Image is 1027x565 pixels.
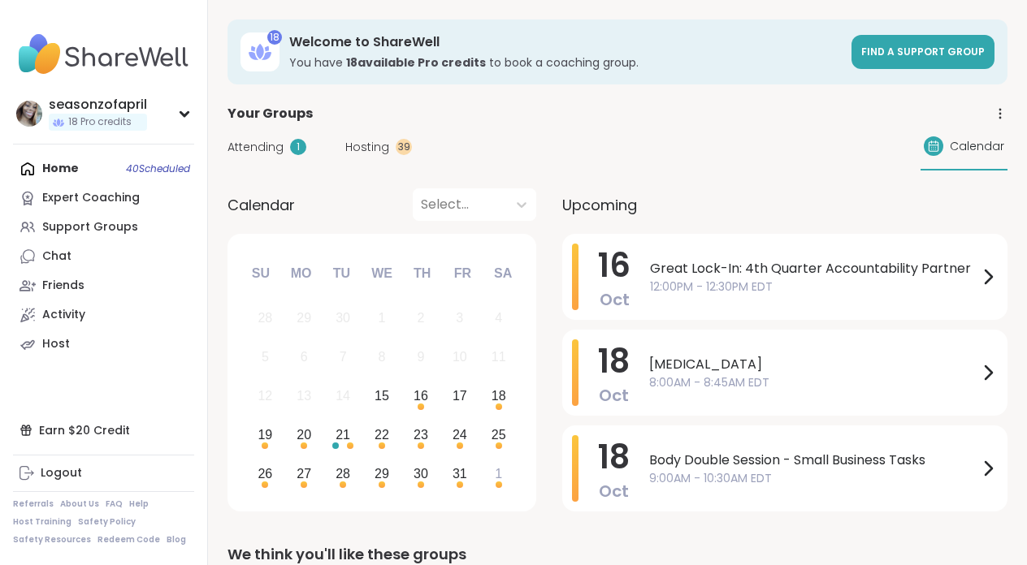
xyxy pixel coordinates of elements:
div: Host [42,336,70,352]
span: Upcoming [562,194,637,216]
a: Host [13,330,194,359]
span: 9:00AM - 10:30AM EDT [649,470,978,487]
a: Host Training [13,516,71,528]
div: Not available Thursday, October 2nd, 2025 [404,301,439,336]
div: 28 [258,307,272,329]
div: Choose Sunday, October 19th, 2025 [248,417,283,452]
div: 27 [297,463,311,485]
div: Choose Friday, October 31st, 2025 [442,456,477,491]
b: 18 available Pro credit s [346,54,486,71]
img: ShareWell Nav Logo [13,26,194,83]
div: Choose Tuesday, October 28th, 2025 [326,456,361,491]
div: Chat [42,248,71,265]
div: 31 [453,463,467,485]
span: Attending [227,139,284,156]
div: seasonzofapril [49,96,147,114]
div: Logout [41,465,82,481]
div: 29 [375,463,389,485]
div: Mo [283,256,318,291]
div: Not available Tuesday, October 14th, 2025 [326,379,361,414]
div: 14 [336,385,350,407]
div: Support Groups [42,219,138,235]
div: 3 [456,307,463,329]
span: [MEDICAL_DATA] [649,355,978,374]
div: Fr [444,256,480,291]
div: Choose Saturday, October 25th, 2025 [481,417,516,452]
div: 1 [290,139,306,155]
div: Not available Thursday, October 9th, 2025 [404,340,439,375]
div: 26 [258,463,272,485]
span: 18 Pro credits [68,115,132,129]
div: 6 [301,346,308,368]
div: 30 [414,463,428,485]
a: Logout [13,459,194,488]
a: Friends [13,271,194,300]
div: Choose Monday, October 27th, 2025 [287,456,322,491]
div: Choose Saturday, October 18th, 2025 [481,379,516,414]
div: 18 [267,30,282,45]
div: Choose Saturday, November 1st, 2025 [481,456,516,491]
div: 23 [414,424,428,446]
div: 9 [417,346,424,368]
img: seasonzofapril [16,101,42,127]
div: Not available Sunday, October 12th, 2025 [248,379,283,414]
span: Oct [599,384,629,407]
a: Safety Policy [78,516,136,528]
span: Great Lock-In: 4th Quarter Accountability Partner [650,259,978,278]
div: Choose Thursday, October 30th, 2025 [404,456,439,491]
span: Find a support group [861,45,985,58]
div: 1 [379,307,386,329]
div: 7 [340,346,347,368]
div: Choose Wednesday, October 22nd, 2025 [365,417,400,452]
div: Friends [42,278,84,294]
div: Su [243,256,279,291]
span: Hosting [345,139,389,156]
div: Choose Tuesday, October 21st, 2025 [326,417,361,452]
span: 16 [598,243,630,288]
span: 18 [598,339,630,384]
div: Choose Wednesday, October 15th, 2025 [365,379,400,414]
a: Chat [13,242,194,271]
div: Not available Friday, October 10th, 2025 [442,340,477,375]
div: Not available Wednesday, October 8th, 2025 [365,340,400,375]
div: Choose Thursday, October 16th, 2025 [404,379,439,414]
a: FAQ [106,498,123,510]
div: Not available Monday, September 29th, 2025 [287,301,322,336]
div: 20 [297,424,311,446]
a: Find a support group [851,35,994,69]
div: 39 [396,139,412,155]
div: Choose Friday, October 17th, 2025 [442,379,477,414]
a: Referrals [13,498,54,510]
span: 18 [598,434,630,480]
div: 8 [379,346,386,368]
span: Oct [600,288,630,311]
div: 1 [495,463,502,485]
div: 15 [375,385,389,407]
div: We [364,256,400,291]
span: Calendar [227,194,295,216]
h3: You have to book a coaching group. [289,54,842,71]
div: Not available Monday, October 13th, 2025 [287,379,322,414]
div: 22 [375,424,389,446]
div: Choose Friday, October 24th, 2025 [442,417,477,452]
div: 21 [336,424,350,446]
a: Activity [13,300,194,330]
div: 2 [417,307,424,329]
div: 5 [262,346,269,368]
div: 4 [495,307,502,329]
div: 18 [492,385,506,407]
span: Body Double Session - Small Business Tasks [649,451,978,470]
div: Choose Sunday, October 26th, 2025 [248,456,283,491]
div: Not available Sunday, September 28th, 2025 [248,301,283,336]
div: 29 [297,307,311,329]
span: Your Groups [227,104,313,123]
div: Not available Monday, October 6th, 2025 [287,340,322,375]
div: 19 [258,424,272,446]
div: 30 [336,307,350,329]
div: Expert Coaching [42,190,140,206]
span: 12:00PM - 12:30PM EDT [650,278,978,295]
div: 24 [453,424,467,446]
div: 28 [336,463,350,485]
div: Not available Sunday, October 5th, 2025 [248,340,283,375]
div: 17 [453,385,467,407]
